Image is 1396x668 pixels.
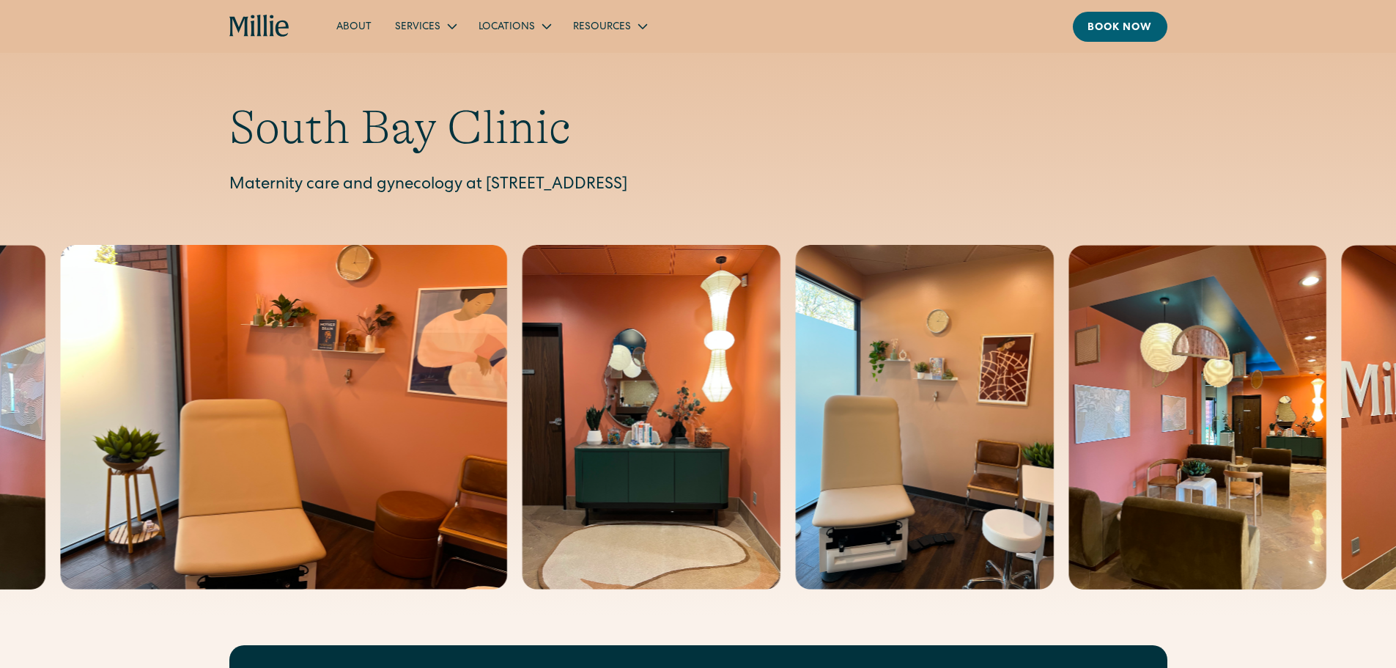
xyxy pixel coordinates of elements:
[325,14,383,38] a: About
[479,20,535,35] div: Locations
[1073,12,1167,42] a: Book now
[229,15,290,38] a: home
[467,14,561,38] div: Locations
[561,14,657,38] div: Resources
[229,174,1167,198] p: Maternity care and gynecology at [STREET_ADDRESS]
[1087,21,1153,36] div: Book now
[383,14,467,38] div: Services
[573,20,631,35] div: Resources
[229,100,1167,156] h1: South Bay Clinic
[395,20,440,35] div: Services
